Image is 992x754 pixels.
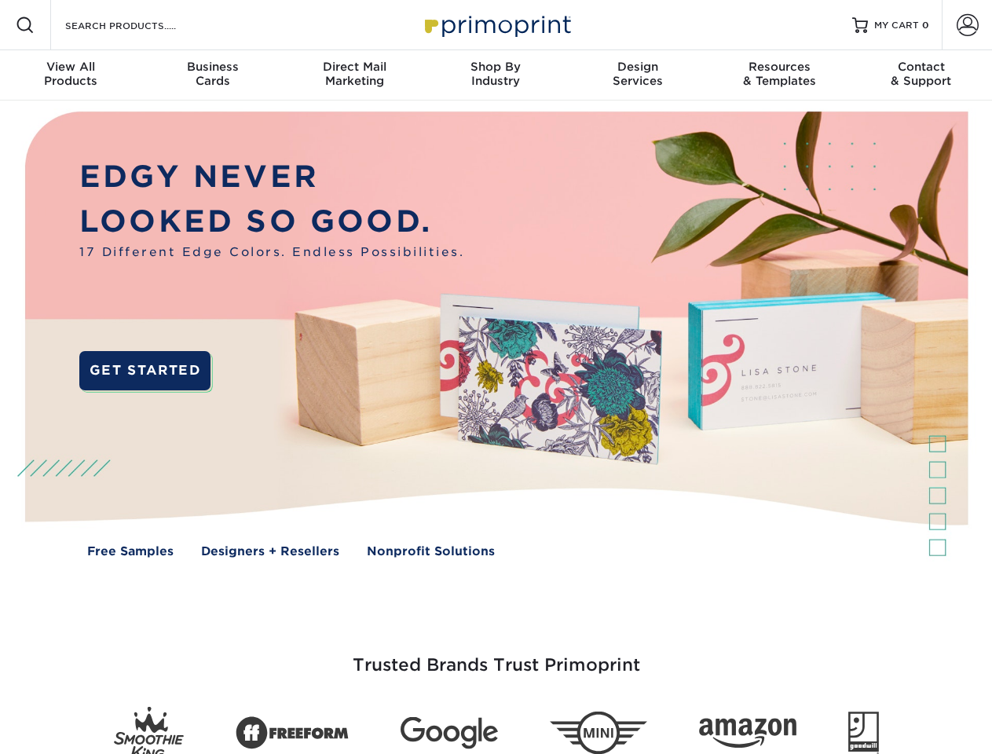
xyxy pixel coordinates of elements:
div: & Support [851,60,992,88]
input: SEARCH PRODUCTS..... [64,16,217,35]
span: Resources [708,60,850,74]
div: Marketing [284,60,425,88]
a: BusinessCards [141,50,283,101]
img: Amazon [699,719,796,749]
span: 0 [922,20,929,31]
div: Industry [425,60,566,88]
a: GET STARTED [79,351,210,390]
p: LOOKED SO GOOD. [79,199,464,244]
a: Contact& Support [851,50,992,101]
span: Design [567,60,708,74]
p: EDGY NEVER [79,155,464,199]
img: Google [401,717,498,749]
span: Business [141,60,283,74]
div: Cards [141,60,283,88]
img: Goodwill [848,712,879,754]
span: 17 Different Edge Colors. Endless Possibilities. [79,243,464,262]
div: Services [567,60,708,88]
span: Shop By [425,60,566,74]
a: Nonprofit Solutions [367,543,495,561]
a: DesignServices [567,50,708,101]
a: Resources& Templates [708,50,850,101]
div: & Templates [708,60,850,88]
a: Shop ByIndustry [425,50,566,101]
img: Primoprint [418,8,575,42]
span: MY CART [874,19,919,32]
h3: Trusted Brands Trust Primoprint [37,617,956,694]
span: Contact [851,60,992,74]
a: Designers + Resellers [201,543,339,561]
a: Free Samples [87,543,174,561]
a: Direct MailMarketing [284,50,425,101]
span: Direct Mail [284,60,425,74]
